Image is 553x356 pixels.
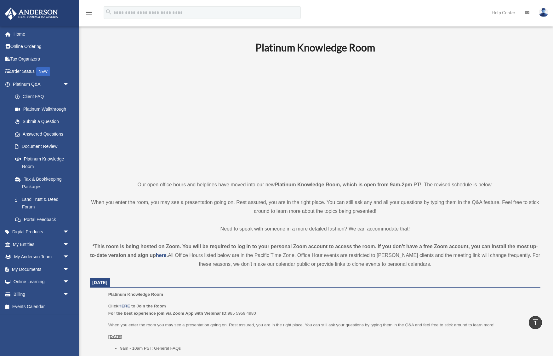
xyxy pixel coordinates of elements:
[63,263,76,276] span: arrow_drop_down
[90,180,540,189] p: Our open office hours and helplines have moved into our new ! The revised schedule is below.
[108,334,123,339] u: [DATE]
[532,318,539,326] i: vertical_align_top
[4,53,79,65] a: Tax Organizers
[92,280,107,285] span: [DATE]
[63,288,76,301] span: arrow_drop_down
[90,225,540,233] p: Need to speak with someone in a more detailed fashion? We can accommodate that!
[529,316,542,329] a: vertical_align_top
[120,345,536,352] li: 9am - 10am PST: General FAQs
[131,304,166,308] b: to Join the Room
[4,263,79,276] a: My Documentsarrow_drop_down
[108,321,536,329] p: When you enter the room you may see a presentation going on. Rest assured, you are in the right p...
[167,253,168,258] strong: .
[108,311,228,316] b: For the best experience join via Zoom App with Webinar ID:
[90,198,540,216] p: When you enter the room, you may see a presentation going on. Rest assured, you are in the right ...
[4,238,79,251] a: My Entitiesarrow_drop_down
[4,251,79,263] a: My Anderson Teamarrow_drop_down
[255,41,375,54] b: Platinum Knowledge Room
[63,238,76,251] span: arrow_drop_down
[9,193,79,213] a: Land Trust & Deed Forum
[9,140,79,153] a: Document Review
[156,253,167,258] a: here
[108,302,536,317] p: 985 5959 4980
[63,78,76,91] span: arrow_drop_down
[3,8,60,20] img: Anderson Advisors Platinum Portal
[9,115,79,128] a: Submit a Question
[4,40,79,53] a: Online Ordering
[90,244,538,258] strong: *This room is being hosted on Zoom. You will be required to log in to your personal Zoom account ...
[9,103,79,115] a: Platinum Walkthrough
[9,90,79,103] a: Client FAQ
[221,62,410,169] iframe: 231110_Toby_KnowledgeRoom
[85,11,93,16] a: menu
[118,304,130,308] a: HERE
[63,226,76,239] span: arrow_drop_down
[105,9,112,15] i: search
[108,292,163,297] span: Platinum Knowledge Room
[4,78,79,90] a: Platinum Q&Aarrow_drop_down
[63,251,76,264] span: arrow_drop_down
[4,226,79,238] a: Digital Productsarrow_drop_down
[4,65,79,78] a: Order StatusNEW
[90,242,540,269] div: All Office Hours listed below are in the Pacific Time Zone. Office Hour events are restricted to ...
[9,128,79,140] a: Answered Questions
[9,153,76,173] a: Platinum Knowledge Room
[4,288,79,301] a: Billingarrow_drop_down
[108,304,131,308] b: Click
[36,67,50,76] div: NEW
[4,28,79,40] a: Home
[539,8,548,17] img: User Pic
[4,276,79,288] a: Online Learningarrow_drop_down
[85,9,93,16] i: menu
[9,173,79,193] a: Tax & Bookkeeping Packages
[275,182,420,187] strong: Platinum Knowledge Room, which is open from 9am-2pm PT
[4,301,79,313] a: Events Calendar
[9,213,79,226] a: Portal Feedback
[63,276,76,289] span: arrow_drop_down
